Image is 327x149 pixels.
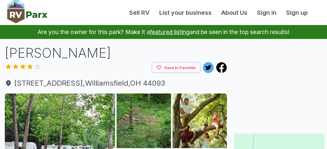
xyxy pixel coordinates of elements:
[5,78,227,89] span: [STREET_ADDRESS] , Williamsfield , OH 44093
[252,8,281,17] a: Sign in
[7,25,320,39] p: Are you the owner for this park? Make it a and be seen in the top search results!
[5,78,227,89] a: [STREET_ADDRESS],Williamsfield,OH 44093
[154,8,216,17] a: List your business
[124,8,154,17] a: Sell RV
[216,8,252,17] a: About Us
[152,62,200,73] button: Save to Favorite
[150,28,189,36] a: featured listing
[173,94,227,148] img: AAcXr8qkLZWMCgCzIX3vdxQeZ2tFVmglDHPkQ0LN96EgVCV9q3aCZNR8guuK0xbbfaIuJlnBYR9stwoT4ZLjc1ia-MFILwtam...
[117,94,171,148] img: AAcXr8q8MieF3Xzo0tgCu1kS0dZqs8ZNpwv0z8btxOgucU5UrkLjIwMyDzF7O_4yoAAXF_2Bp8KPiBzmKjqGJLn5lweHGlwdb...
[281,8,313,17] a: Sign up
[5,44,227,62] h1: [PERSON_NAME]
